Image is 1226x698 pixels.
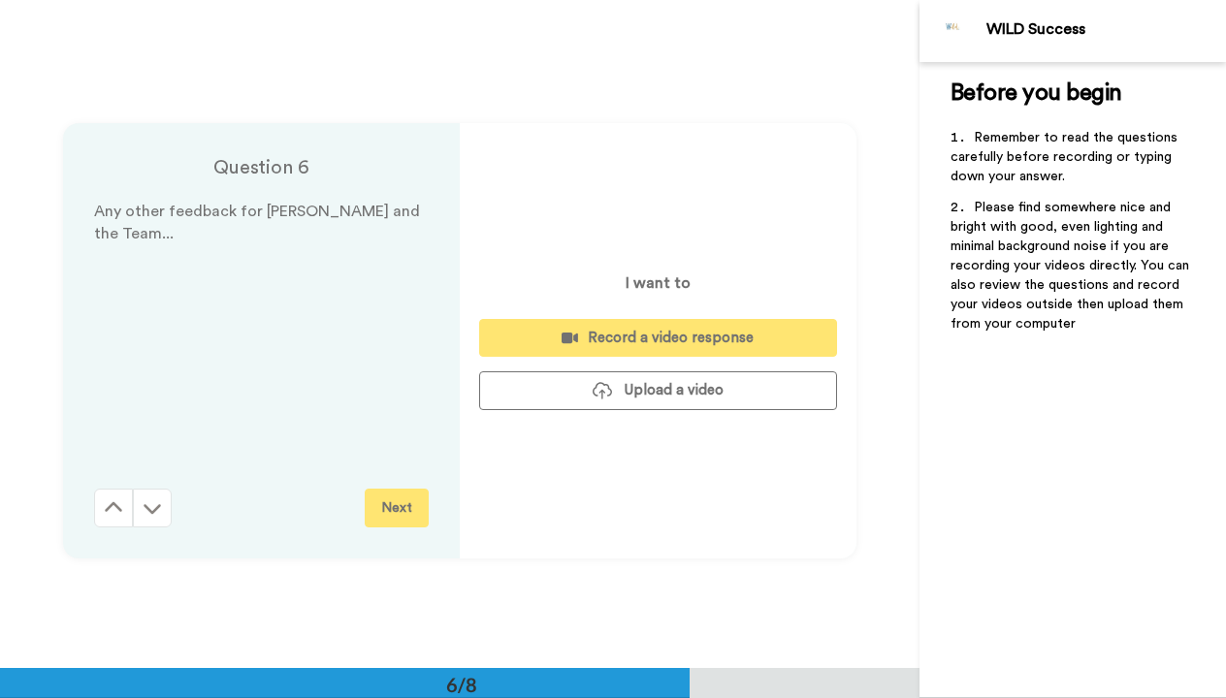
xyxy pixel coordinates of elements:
button: Upload a video [479,371,837,409]
span: Remember to read the questions carefully before recording or typing down your answer. [951,131,1181,183]
div: WILD Success [986,20,1225,39]
button: Record a video response [479,319,837,357]
p: I want to [626,271,691,295]
h4: Question 6 [94,154,429,181]
img: Profile Image [930,8,977,54]
button: Next [365,489,429,527]
span: Please find somewhere nice and bright with good, even lighting and minimal background noise if yo... [951,201,1193,331]
div: Record a video response [495,328,822,348]
span: Any other feedback for [PERSON_NAME] and the Team... [94,204,424,241]
div: 6/8 [415,671,508,698]
span: Before you begin [951,81,1122,105]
